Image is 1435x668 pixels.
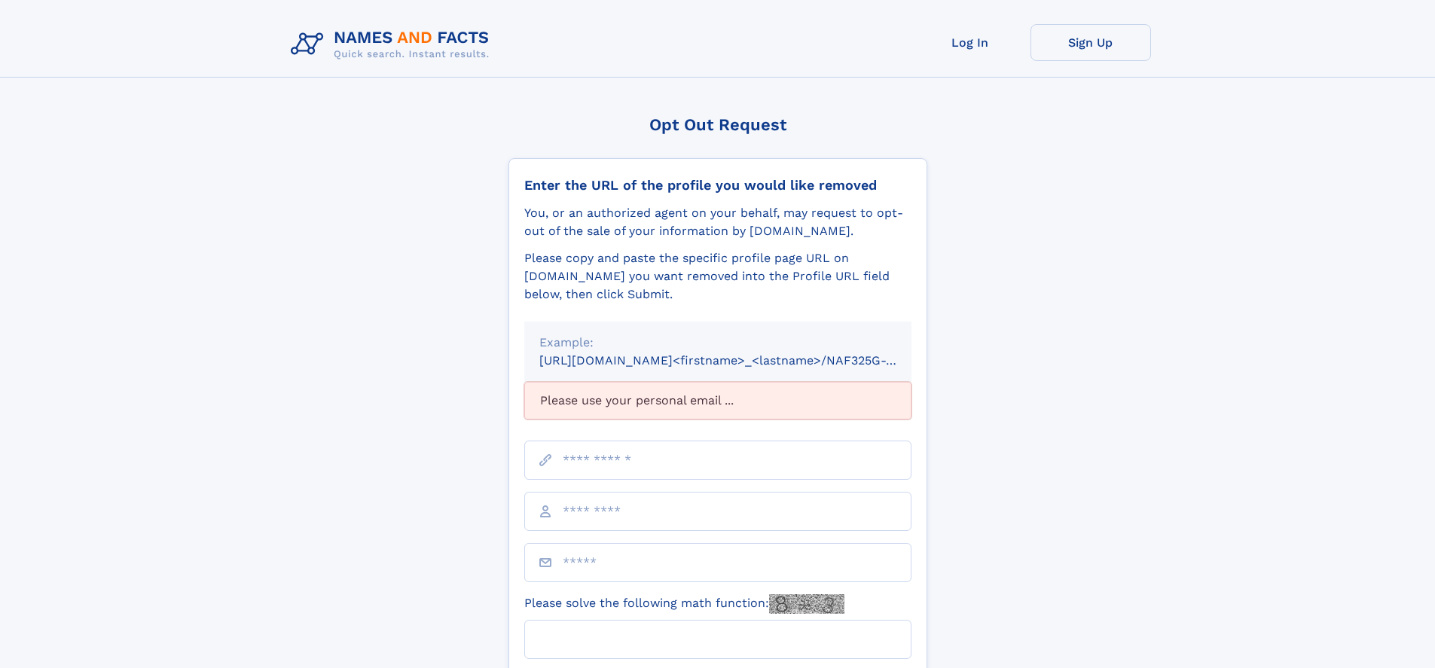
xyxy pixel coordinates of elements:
div: Please copy and paste the specific profile page URL on [DOMAIN_NAME] you want removed into the Pr... [524,249,911,303]
a: Sign Up [1030,24,1151,61]
img: Logo Names and Facts [285,24,502,65]
div: Example: [539,334,896,352]
div: You, or an authorized agent on your behalf, may request to opt-out of the sale of your informatio... [524,204,911,240]
div: Please use your personal email ... [524,382,911,419]
label: Please solve the following math function: [524,594,844,614]
a: Log In [910,24,1030,61]
small: [URL][DOMAIN_NAME]<firstname>_<lastname>/NAF325G-xxxxxxxx [539,353,940,368]
div: Opt Out Request [508,115,927,134]
div: Enter the URL of the profile you would like removed [524,177,911,194]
